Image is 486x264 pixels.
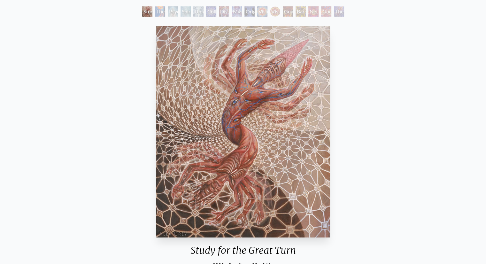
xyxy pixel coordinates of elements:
[168,6,178,17] div: Psychic Energy System
[142,6,152,17] div: Study for the Great Turn
[156,26,330,237] img: Study-for-the-Great-Turn_2020_Alex-Grey.jpg
[244,6,255,17] div: Original Face
[296,6,306,17] div: Bardo Being
[283,6,293,17] div: Guardian of Infinite Vision
[334,6,344,17] div: The Great Turn
[321,6,331,17] div: Godself
[193,6,204,17] div: Universal Mind Lattice
[155,6,165,17] div: The Torch
[270,6,280,17] div: Vision Crystal Tondo
[232,6,242,17] div: Mystic Eye
[181,6,191,17] div: Spiritual Energy System
[257,6,267,17] div: Vision Crystal
[206,6,216,17] div: Collective Vision
[153,245,333,261] div: Study for the Great Turn
[308,6,319,17] div: Net of Being
[219,6,229,17] div: Dissectional Art for Tool's Lateralus CD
